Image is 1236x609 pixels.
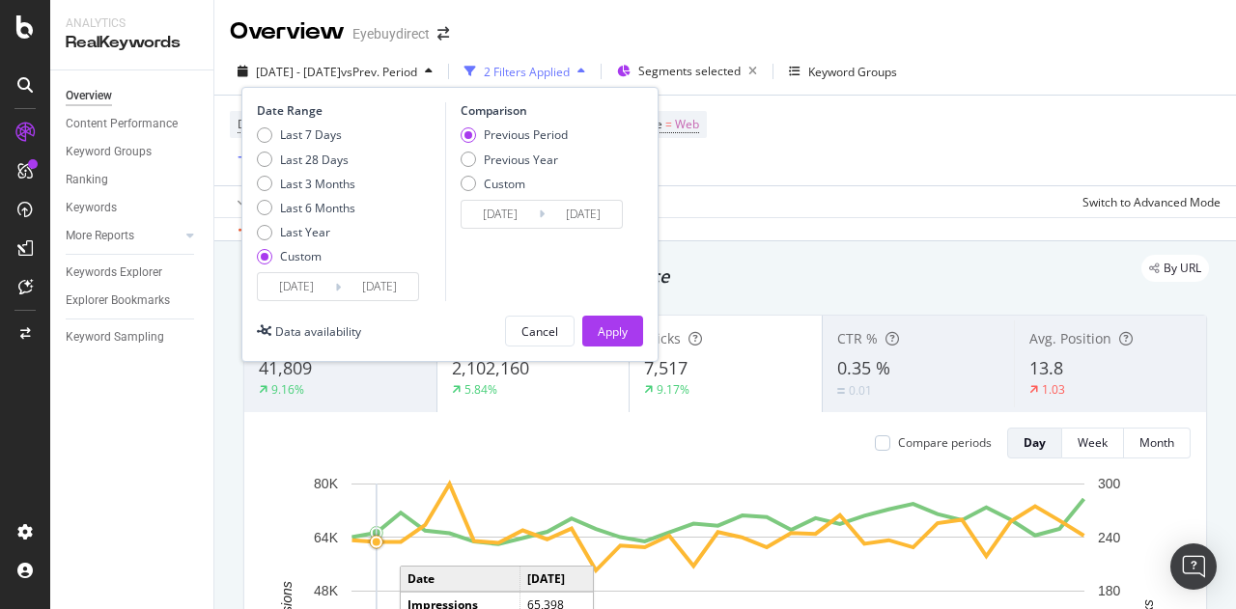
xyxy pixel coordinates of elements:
button: 2 Filters Applied [457,56,593,87]
div: Previous Year [461,152,568,168]
a: Content Performance [66,114,200,134]
div: Last 3 Months [280,176,355,192]
div: Last 28 Days [280,152,349,168]
span: vs Prev. Period [341,64,417,80]
span: 0.35 % [837,356,890,379]
a: Keyword Groups [66,142,200,162]
a: More Reports [66,226,181,246]
text: 180 [1098,583,1121,598]
button: Day [1007,428,1062,458]
div: Last 3 Months [257,176,355,192]
div: 9.16% [271,381,304,398]
input: Start Date [258,273,335,300]
input: End Date [545,201,622,228]
span: = [665,116,672,132]
button: Week [1062,428,1124,458]
div: Last Year [257,224,355,240]
div: Ranking [66,170,108,190]
div: RealKeywords [66,32,198,54]
div: Previous Period [484,126,568,143]
button: Cancel [505,316,575,346]
button: Add Filter [230,147,307,170]
span: Segments selected [638,63,741,79]
text: 48K [314,583,339,598]
div: Month [1139,434,1174,451]
div: Content Performance [66,114,178,134]
div: Last 6 Months [257,200,355,216]
div: 9.17% [657,381,689,398]
div: 0.01 [849,382,872,399]
div: Overview [66,86,112,106]
div: Week [1078,434,1108,451]
span: 2,102,160 [452,356,529,379]
span: 7,517 [644,356,688,379]
div: Keyword Groups [808,64,897,80]
div: Custom [257,248,355,264]
span: [DATE] - [DATE] [256,64,341,80]
div: Previous Year [484,152,558,168]
div: 1.03 [1042,381,1065,398]
div: 2 Filters Applied [484,64,570,80]
span: Device [238,116,274,132]
span: Web [675,111,699,138]
span: 13.8 [1029,356,1063,379]
div: Keyword Groups [66,142,152,162]
div: Compare periods [898,434,992,451]
div: Open Intercom Messenger [1170,543,1217,590]
button: Month [1124,428,1191,458]
div: arrow-right-arrow-left [437,27,449,41]
text: 240 [1098,530,1121,545]
div: legacy label [1141,255,1209,282]
span: Clicks [644,329,681,347]
div: Custom [280,248,322,264]
img: Equal [837,388,845,394]
div: Analytics [66,15,198,32]
div: Overview [230,15,345,48]
button: Apply [230,186,286,217]
div: Custom [461,176,568,192]
text: 64K [314,530,339,545]
div: Switch to Advanced Mode [1082,194,1221,210]
button: Apply [582,316,643,346]
div: Keywords Explorer [66,263,162,283]
a: Keyword Sampling [66,327,200,347]
div: Date Range [257,102,440,119]
div: Last Year [280,224,330,240]
div: Custom [484,176,525,192]
div: Cancel [521,323,558,340]
span: CTR % [837,329,878,347]
div: More Reports [66,226,134,246]
a: Keywords Explorer [66,263,200,283]
button: Keyword Groups [781,56,905,87]
button: Switch to Advanced Mode [1075,186,1221,217]
div: Comparison [461,102,629,119]
div: Keywords [66,198,117,218]
button: [DATE] - [DATE]vsPrev. Period [230,56,440,87]
div: Last 7 Days [280,126,342,143]
div: Last 7 Days [257,126,355,143]
a: Explorer Bookmarks [66,291,200,311]
div: Day [1024,434,1046,451]
div: Keyword Sampling [66,327,164,347]
span: By URL [1164,263,1201,274]
span: Avg. Position [1029,329,1111,347]
div: Last 6 Months [280,200,355,216]
div: 5.84% [464,381,497,398]
text: 80K [314,476,339,491]
button: Segments selected [609,56,765,87]
input: Start Date [462,201,539,228]
div: Previous Period [461,126,568,143]
div: Apply [598,323,628,340]
a: Keywords [66,198,200,218]
div: Data availability [275,323,361,340]
div: Explorer Bookmarks [66,291,170,311]
span: 41,809 [259,356,312,379]
div: Last 28 Days [257,152,355,168]
text: 300 [1098,476,1121,491]
a: Overview [66,86,200,106]
a: Ranking [66,170,200,190]
div: Eyebuydirect [352,24,430,43]
input: End Date [341,273,418,300]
